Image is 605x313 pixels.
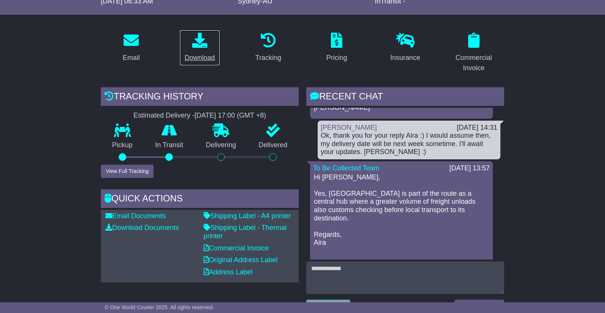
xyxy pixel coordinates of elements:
p: Pickup [101,141,144,149]
a: Download Documents [105,224,179,231]
div: Quick Actions [101,189,299,210]
a: Shipping Label - Thermal printer [204,224,287,240]
div: [DATE] 17:00 (GMT +8) [194,112,266,120]
p: [PERSON_NAME] [314,104,489,112]
a: Commercial Invoice [204,244,269,252]
div: Tracking history [101,87,299,108]
a: [PERSON_NAME] [321,124,377,131]
div: Tracking [255,53,281,63]
button: Send a Message [455,300,504,313]
p: Delivering [194,141,248,149]
div: [DATE] 14:31 [457,124,497,132]
a: Original Address Label [204,256,277,264]
div: Ok, thank you for your reply Aira :) I would assume then, my delivery date will be next week some... [321,132,497,156]
a: Commercial Invoice [443,30,504,76]
button: View Full Tracking [101,165,154,178]
p: Delivered [248,141,299,149]
a: Address Label [204,268,252,276]
a: Email Documents [105,212,166,220]
div: Download [185,53,215,63]
div: Pricing [326,53,347,63]
a: Tracking [251,30,286,66]
span: © One World Courier 2025. All rights reserved. [105,304,214,310]
div: Email [123,53,140,63]
div: Estimated Delivery - [101,112,299,120]
a: Download [180,30,220,66]
a: Insurance [385,30,425,66]
div: [DATE] 13:57 [449,164,490,173]
a: Pricing [321,30,352,66]
a: To Be Collected Team [313,164,379,172]
div: RECENT CHAT [306,87,504,108]
div: Commercial Invoice [448,53,499,73]
div: Insurance [390,53,420,63]
p: In Transit [144,141,195,149]
a: Email [118,30,145,66]
p: Hi [PERSON_NAME], Yes, [GEOGRAPHIC_DATA] is part of the route as a central hub where a greater vo... [314,173,489,264]
a: Shipping Label - A4 printer [204,212,291,220]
